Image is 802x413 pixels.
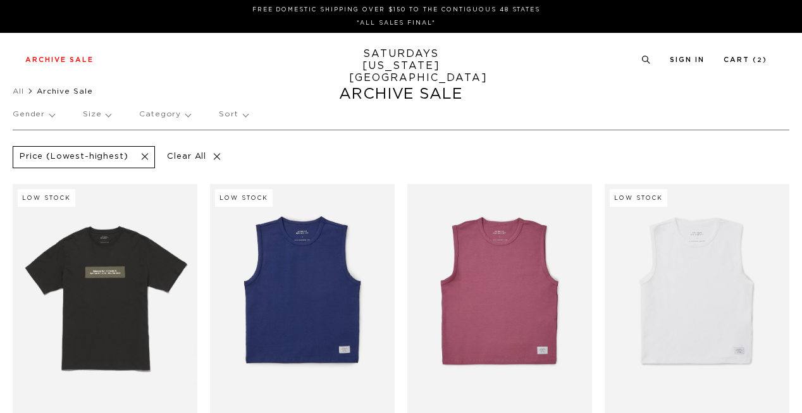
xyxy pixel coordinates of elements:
[349,48,453,84] a: SATURDAYS[US_STATE][GEOGRAPHIC_DATA]
[139,100,190,129] p: Category
[219,100,247,129] p: Sort
[37,87,93,95] span: Archive Sale
[757,58,763,63] small: 2
[13,100,54,129] p: Gender
[25,56,94,63] a: Archive Sale
[161,146,226,168] p: Clear All
[18,189,75,207] div: Low Stock
[20,152,128,163] p: Price (Lowest-highest)
[724,56,767,63] a: Cart (2)
[83,100,111,129] p: Size
[215,189,273,207] div: Low Stock
[30,18,762,28] p: *ALL SALES FINAL*
[30,5,762,15] p: FREE DOMESTIC SHIPPING OVER $150 TO THE CONTIGUOUS 48 STATES
[610,189,667,207] div: Low Stock
[13,87,24,95] a: All
[670,56,705,63] a: Sign In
